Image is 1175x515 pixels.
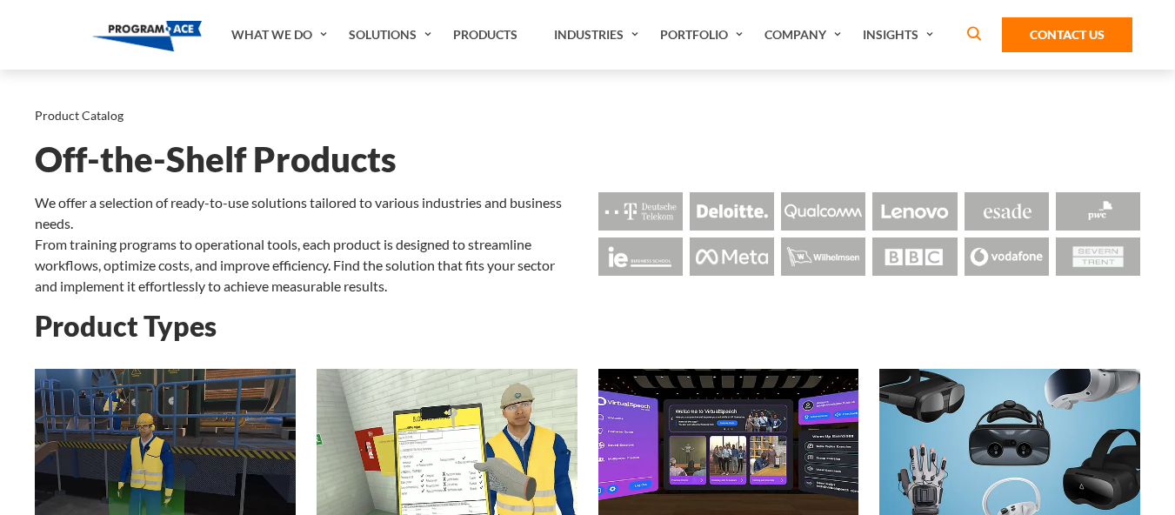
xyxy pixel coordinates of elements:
img: Logo - Pwc [1056,192,1140,231]
img: Program-Ace [92,21,203,51]
img: Logo - Vodafone [965,237,1049,276]
img: Logo - Deloitte [690,192,774,231]
img: Logo - Lenovo [872,192,957,231]
li: Product Catalog [35,104,124,127]
img: Logo - Wilhemsen [781,237,865,276]
img: Logo - Seven Trent [1056,237,1140,276]
nav: breadcrumb [35,104,1140,127]
img: Logo - BBC [872,237,957,276]
img: Logo - Meta [690,237,774,276]
p: From training programs to operational tools, each product is designed to streamline workflows, op... [35,234,577,297]
p: We offer a selection of ready-to-use solutions tailored to various industries and business needs. [35,192,577,234]
img: Logo - Deutsche Telekom [598,192,683,231]
h2: Product Types [35,311,1140,341]
h1: Off-the-Shelf Products [35,144,1140,175]
a: Contact Us [1002,17,1132,52]
img: Logo - Esade [965,192,1049,231]
img: Logo - Qualcomm [781,192,865,231]
img: Logo - Ie Business School [598,237,683,276]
